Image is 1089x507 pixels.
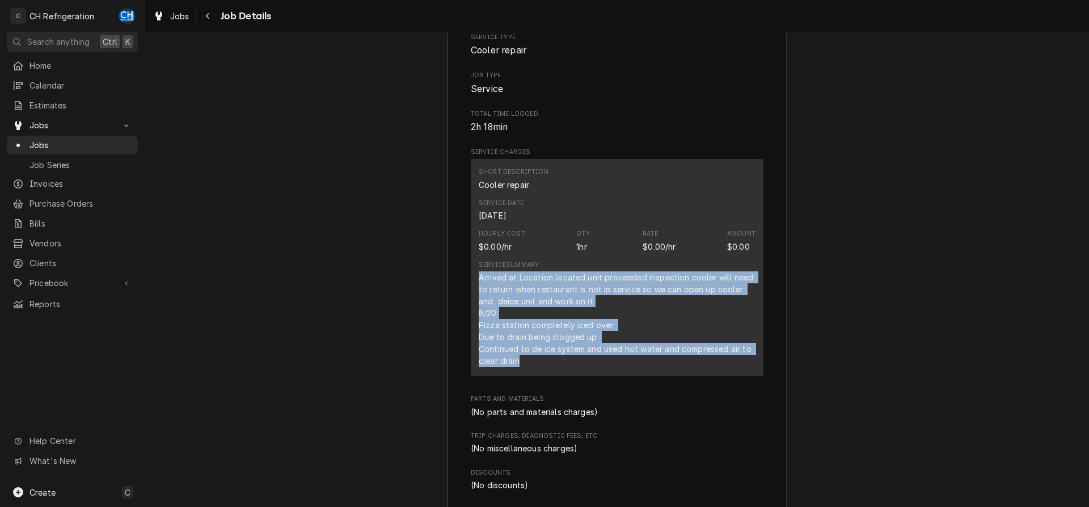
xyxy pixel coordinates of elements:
[471,406,763,418] div: Parts and Materials List
[29,10,95,22] div: CH Refrigeration
[471,395,763,404] span: Parts and Materials
[7,254,138,273] a: Clients
[10,8,26,24] div: C
[471,120,763,134] span: Total Time Logged
[471,44,763,57] span: Service Type
[7,174,138,193] a: Invoices
[125,487,130,498] span: C
[471,442,763,454] div: Trip Charges, Diagnostic Fees, etc. List
[7,214,138,233] a: Bills
[7,295,138,313] a: Reports
[29,217,132,229] span: Bills
[576,229,592,252] div: Quantity
[471,468,763,491] div: Discounts
[29,198,132,209] span: Purchase Orders
[471,148,763,157] span: Service Charges
[29,178,132,190] span: Invoices
[727,229,755,238] div: Amount
[29,488,56,497] span: Create
[479,229,525,252] div: Cost
[29,139,132,151] span: Jobs
[643,241,676,253] div: Price
[29,298,132,310] span: Reports
[727,241,750,253] div: Amount
[7,76,138,95] a: Calendar
[7,136,138,154] a: Jobs
[149,7,194,26] a: Jobs
[199,7,217,25] button: Navigate back
[7,274,138,292] a: Go to Pricebook
[479,199,524,221] div: Service Date
[471,82,763,96] span: Job Type
[471,159,763,376] div: Line Item
[471,71,763,95] div: Job Type
[29,159,132,171] span: Job Series
[471,431,763,441] span: Trip Charges, Diagnostic Fees, etc.
[479,271,755,367] div: Arrived at Location located unit proceeded inspection cooler will need to return when restaurant ...
[7,194,138,213] a: Purchase Orders
[471,395,763,417] div: Parts and Materials
[471,33,763,42] span: Service Type
[479,179,529,191] div: Short Description
[479,241,512,253] div: Cost
[479,167,548,190] div: Short Description
[576,241,586,253] div: Quantity
[643,229,658,238] div: Rate
[7,96,138,115] a: Estimates
[479,199,524,208] div: Service Date
[29,435,131,447] span: Help Center
[471,121,508,132] span: 2h 18min
[7,116,138,135] a: Go to Jobs
[471,110,763,134] div: Total Time Logged
[29,257,132,269] span: Clients
[27,36,90,48] span: Search anything
[471,431,763,454] div: Trip Charges, Diagnostic Fees, etc.
[471,148,763,380] div: Service Charges
[29,79,132,91] span: Calendar
[29,277,115,289] span: Pricebook
[7,451,138,470] a: Go to What's New
[29,99,132,111] span: Estimates
[479,229,525,238] div: Hourly Cost
[471,45,526,56] span: Cooler repair
[576,229,592,238] div: Qty.
[471,33,763,57] div: Service Type
[471,159,763,381] div: Service Charges List
[479,261,539,270] div: Service Summary
[471,110,763,119] span: Total Time Logged
[29,237,132,249] span: Vendors
[7,56,138,75] a: Home
[479,167,548,177] div: Short Description
[29,60,132,72] span: Home
[119,8,135,24] div: CH
[217,9,272,24] span: Job Details
[7,431,138,450] a: Go to Help Center
[7,234,138,253] a: Vendors
[471,468,763,477] span: Discounts
[125,36,130,48] span: K
[479,209,506,221] div: Service Date
[29,455,131,467] span: What's New
[471,71,763,80] span: Job Type
[7,32,138,52] button: Search anythingCtrlK
[29,119,115,131] span: Jobs
[471,83,503,94] span: Service
[7,156,138,174] a: Job Series
[170,10,189,22] span: Jobs
[643,229,676,252] div: Price
[103,36,117,48] span: Ctrl
[727,229,755,252] div: Amount
[471,479,763,491] div: Discounts List
[119,8,135,24] div: Chris Hiraga's Avatar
